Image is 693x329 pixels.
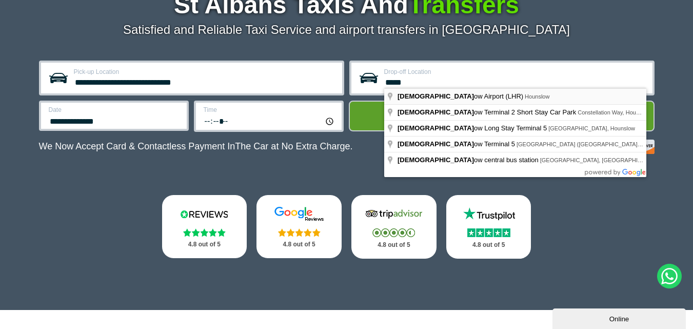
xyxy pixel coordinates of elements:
span: ow Long Stay Terminal 5 [398,124,548,132]
span: [GEOGRAPHIC_DATA], Hounslow [548,125,635,131]
img: Trustpilot [458,206,520,222]
span: [DEMOGRAPHIC_DATA] [398,92,474,100]
p: We Now Accept Card & Contactless Payment In [39,141,353,152]
span: ow Terminal 2 Short Stay Car Park [398,108,578,116]
img: Tripadvisor [363,206,425,222]
p: 4.8 out of 5 [173,238,236,251]
button: Get Quote [349,101,655,131]
a: Tripadvisor Stars 4.8 out of 5 [351,195,437,259]
span: [DEMOGRAPHIC_DATA] [398,156,474,164]
img: Stars [372,228,415,237]
label: Drop-off Location [384,69,646,75]
img: Stars [183,228,226,237]
a: Google Stars 4.8 out of 5 [256,195,342,258]
img: Stars [278,228,321,237]
label: Time [204,107,335,113]
p: Satisfied and Reliable Taxi Service and airport transfers in [GEOGRAPHIC_DATA] [39,23,655,37]
span: The Car at No Extra Charge. [235,141,352,151]
span: [GEOGRAPHIC_DATA], [GEOGRAPHIC_DATA] [540,157,661,163]
span: ow central bus station [398,156,540,164]
span: ow Terminal 5 [398,140,517,148]
label: Date [49,107,181,113]
label: Pick-up Location [74,69,336,75]
img: Google [268,206,330,222]
p: 4.8 out of 5 [363,239,425,251]
span: [DEMOGRAPHIC_DATA] [398,140,474,148]
span: Hounslow [525,93,549,100]
a: Reviews.io Stars 4.8 out of 5 [162,195,247,258]
span: Constellation Way, Hounslow [578,109,650,115]
span: [DEMOGRAPHIC_DATA] [398,124,474,132]
p: 4.8 out of 5 [268,238,330,251]
span: ow Airport (LHR) [398,92,525,100]
img: Stars [467,228,510,237]
p: 4.8 out of 5 [458,239,520,251]
iframe: chat widget [552,306,688,329]
span: [DEMOGRAPHIC_DATA] [398,108,474,116]
a: Trustpilot Stars 4.8 out of 5 [446,195,531,259]
img: Reviews.io [173,206,235,222]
